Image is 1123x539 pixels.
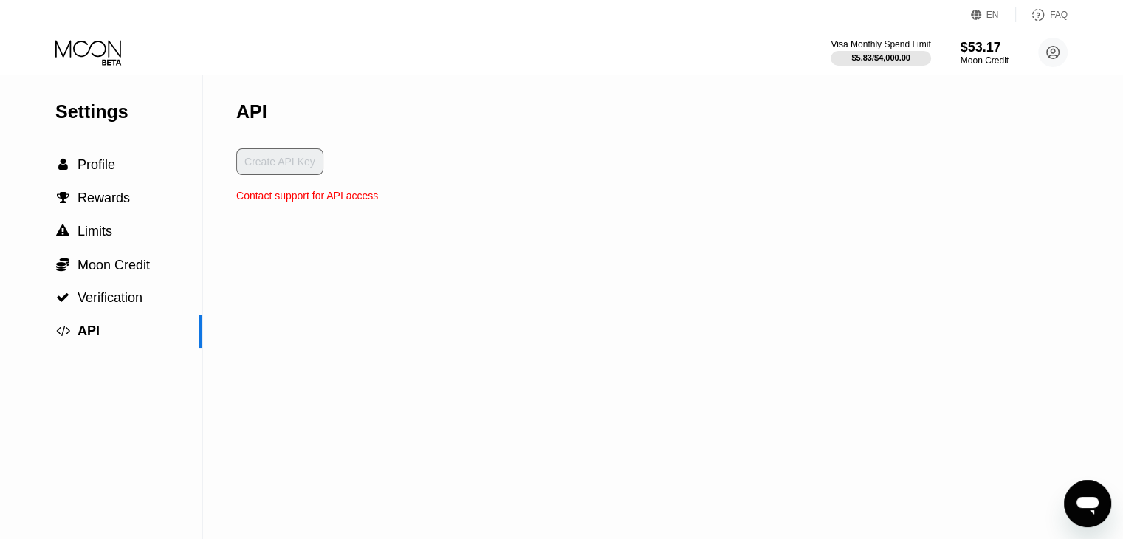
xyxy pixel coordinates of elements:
span:  [58,158,68,171]
div: Visa Monthly Spend Limit$5.83/$4,000.00 [831,39,930,66]
div: $5.83 / $4,000.00 [851,53,910,62]
div:  [55,224,70,238]
div: $53.17 [961,40,1009,55]
div:  [55,324,70,337]
span: Moon Credit [78,258,150,272]
div: $53.17Moon Credit [961,40,1009,66]
div: EN [971,7,1016,22]
div: EN [986,10,999,20]
div:  [55,291,70,304]
span:  [56,224,69,238]
span: Verification [78,290,142,305]
span: API [78,323,100,338]
div: API [236,101,267,123]
span: Profile [78,157,115,172]
iframe: Button to launch messaging window [1064,480,1111,527]
span: Limits [78,224,112,238]
span:  [57,191,69,205]
div: Settings [55,101,202,123]
div:  [55,158,70,171]
div: Contact support for API access [236,190,378,202]
div: Visa Monthly Spend Limit [831,39,930,49]
span:  [56,324,70,337]
div: FAQ [1016,7,1068,22]
div:  [55,257,70,272]
div: Moon Credit [961,55,1009,66]
span: Rewards [78,190,130,205]
div: FAQ [1050,10,1068,20]
span:  [56,291,69,304]
div:  [55,191,70,205]
span:  [56,257,69,272]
